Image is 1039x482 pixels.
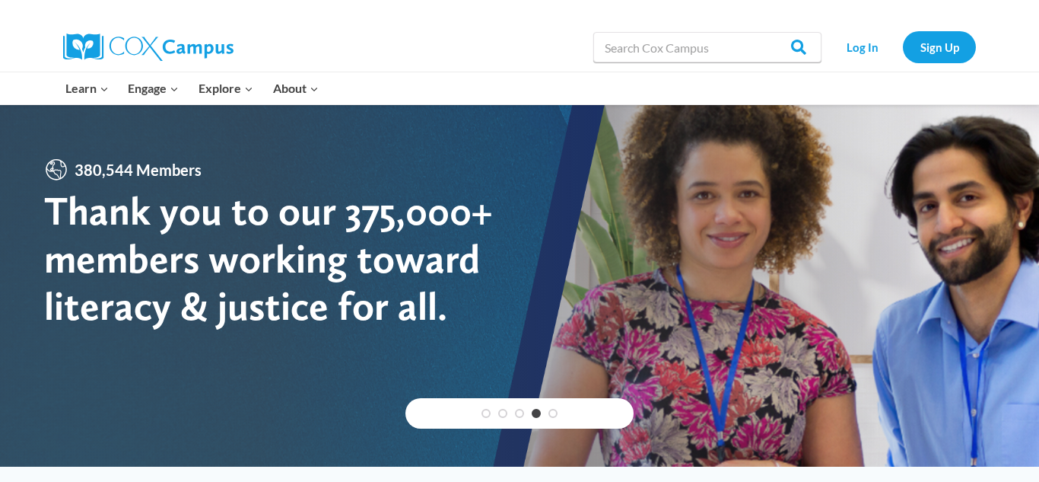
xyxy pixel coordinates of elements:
nav: Secondary Navigation [829,31,976,62]
a: 2 [498,409,507,418]
img: Cox Campus [63,34,234,61]
nav: Primary Navigation [56,72,328,104]
a: Log In [829,31,895,62]
span: 380,544 Members [68,158,208,182]
button: Child menu of Engage [119,72,189,104]
a: Sign Up [903,31,976,62]
a: 3 [515,409,524,418]
a: 1 [481,409,491,418]
a: 5 [548,409,558,418]
input: Search Cox Campus [593,32,821,62]
div: Thank you to our 375,000+ members working toward literacy & justice for all. [44,187,519,330]
button: Child menu of About [263,72,329,104]
a: 4 [532,409,541,418]
button: Child menu of Learn [56,72,119,104]
button: Child menu of Explore [189,72,263,104]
